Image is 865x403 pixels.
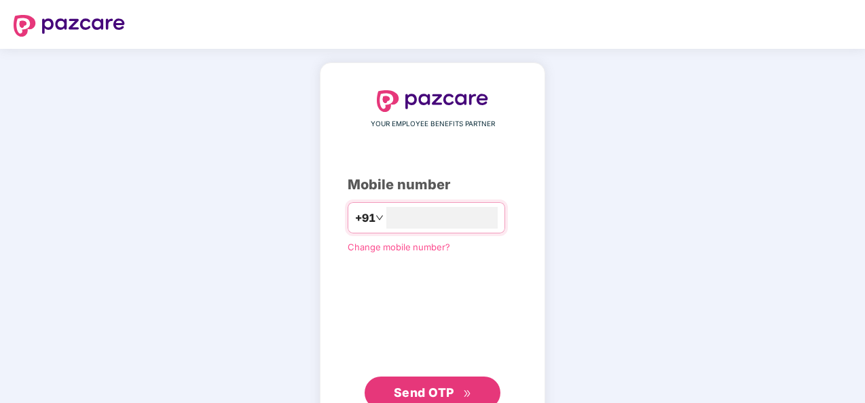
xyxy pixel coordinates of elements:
span: Send OTP [394,385,454,400]
a: Change mobile number? [348,242,450,252]
img: logo [14,15,125,37]
span: +91 [355,210,375,227]
img: logo [377,90,488,112]
div: Mobile number [348,174,517,195]
span: YOUR EMPLOYEE BENEFITS PARTNER [371,119,495,130]
span: down [375,214,384,222]
span: double-right [463,389,472,398]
